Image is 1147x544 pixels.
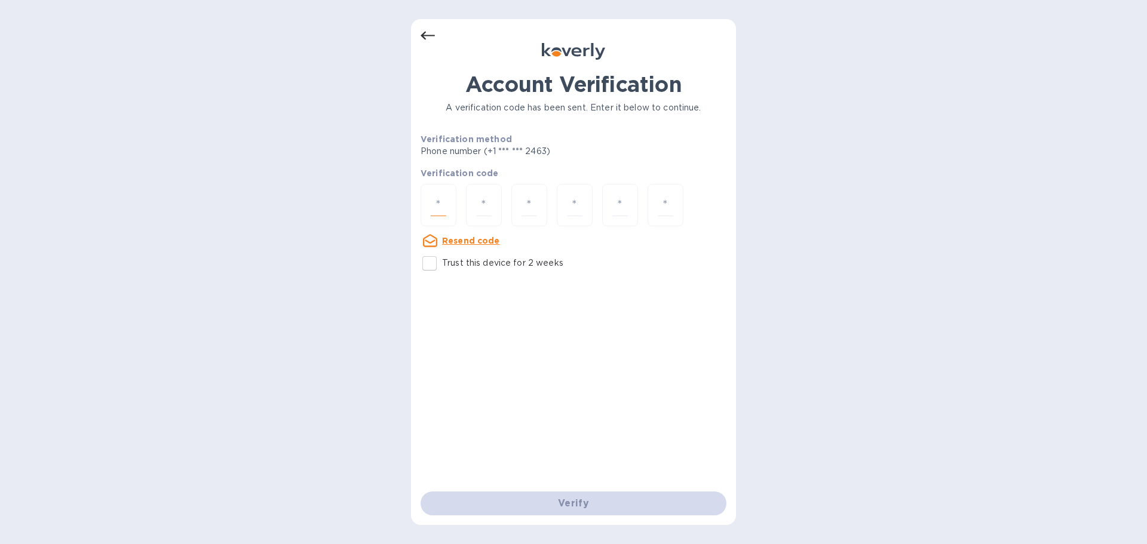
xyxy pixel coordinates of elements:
p: Verification code [421,167,726,179]
p: Trust this device for 2 weeks [442,257,563,269]
h1: Account Verification [421,72,726,97]
p: A verification code has been sent. Enter it below to continue. [421,102,726,114]
u: Resend code [442,236,500,245]
b: Verification method [421,134,512,144]
p: Phone number (+1 *** *** 2463) [421,145,642,158]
